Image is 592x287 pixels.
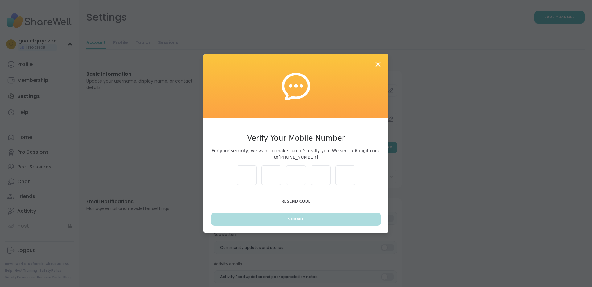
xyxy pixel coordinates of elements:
[281,199,311,204] span: Resend Code
[211,133,381,144] h3: Verify Your Mobile Number
[211,213,381,226] button: Submit
[288,216,304,222] span: Submit
[211,148,381,160] span: For your security, we want to make sure it’s really you. We sent a 6-digit code to [PHONE_NUMBER]
[211,195,381,208] button: Resend Code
